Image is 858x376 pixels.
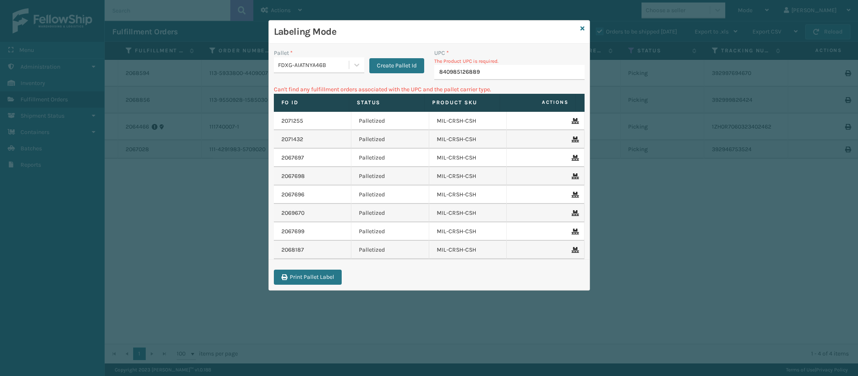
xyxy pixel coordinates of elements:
[432,99,492,106] label: Product SKU
[502,95,573,109] span: Actions
[429,149,507,167] td: MIL-CRSH-CSH
[274,49,293,57] label: Pallet
[429,130,507,149] td: MIL-CRSH-CSH
[351,204,429,222] td: Palletized
[351,185,429,204] td: Palletized
[572,247,577,253] i: Remove From Pallet
[351,222,429,241] td: Palletized
[429,112,507,130] td: MIL-CRSH-CSH
[572,229,577,234] i: Remove From Pallet
[281,154,304,162] a: 2067697
[351,130,429,149] td: Palletized
[572,118,577,124] i: Remove From Pallet
[281,172,305,180] a: 2067698
[572,192,577,198] i: Remove From Pallet
[434,49,449,57] label: UPC
[281,117,303,125] a: 2071255
[572,136,577,142] i: Remove From Pallet
[572,173,577,179] i: Remove From Pallet
[351,112,429,130] td: Palletized
[274,85,585,94] p: Can't find any fulfillment orders associated with the UPC and the pallet carrier type.
[281,209,304,217] a: 2069670
[278,61,350,70] div: FDXG-AIATNYA46B
[429,167,507,185] td: MIL-CRSH-CSH
[351,149,429,167] td: Palletized
[274,270,342,285] button: Print Pallet Label
[281,227,304,236] a: 2067699
[351,241,429,259] td: Palletized
[274,26,577,38] h3: Labeling Mode
[281,191,304,199] a: 2067696
[429,204,507,222] td: MIL-CRSH-CSH
[351,167,429,185] td: Palletized
[281,135,303,144] a: 2071432
[434,57,585,65] p: The Product UPC is required.
[572,155,577,161] i: Remove From Pallet
[572,210,577,216] i: Remove From Pallet
[429,222,507,241] td: MIL-CRSH-CSH
[281,99,341,106] label: Fo Id
[357,99,417,106] label: Status
[281,246,304,254] a: 2068187
[429,241,507,259] td: MIL-CRSH-CSH
[429,185,507,204] td: MIL-CRSH-CSH
[369,58,424,73] button: Create Pallet Id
